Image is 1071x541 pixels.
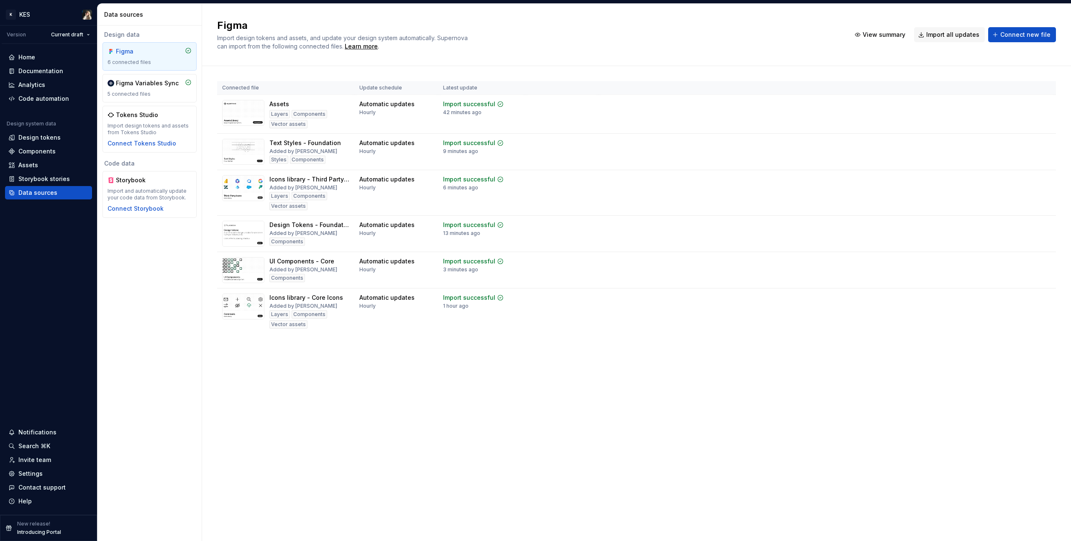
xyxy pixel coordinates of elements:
button: Connect new file [988,27,1056,42]
a: Components [5,145,92,158]
div: Vector assets [269,320,307,329]
span: . [343,43,379,50]
span: Current draft [51,31,83,38]
button: Help [5,495,92,508]
div: 5 connected files [108,91,192,97]
a: Documentation [5,64,92,78]
div: Import and automatically update your code data from Storybook. [108,188,192,201]
div: Added by [PERSON_NAME] [269,184,337,191]
div: Design Tokens - Foundation [269,221,349,229]
a: Data sources [5,186,92,199]
a: Analytics [5,78,92,92]
div: Hourly [359,303,376,309]
p: Introducing Portal [17,529,61,536]
div: Import successful [443,293,495,302]
th: Update schedule [354,81,438,95]
div: Hourly [359,230,376,237]
div: 13 minutes ago [443,230,480,237]
div: Tokens Studio [116,111,158,119]
div: Hourly [359,266,376,273]
div: Layers [269,192,290,200]
button: Contact support [5,481,92,494]
div: Import design tokens and assets from Tokens Studio [108,122,192,136]
button: KKESKatarzyna Tomżyńska [2,5,95,23]
div: Styles [269,156,288,164]
div: UI Components - Core [269,257,334,265]
div: 6 connected files [108,59,192,66]
div: Invite team [18,456,51,464]
div: Code data [102,159,197,168]
div: Automatic updates [359,221,415,229]
div: Components [292,192,327,200]
div: Notifications [18,428,56,436]
a: Figma6 connected files [102,42,197,71]
div: Import successful [443,257,495,265]
div: K [6,10,16,20]
div: KES [19,10,30,19]
div: Icons library - Third Party Icons [269,175,349,184]
img: Katarzyna Tomżyńska [82,10,92,20]
span: Import design tokens and assets, and update your design system automatically. Supernova can impor... [217,34,469,50]
div: 1 hour ago [443,303,469,309]
th: Connected file [217,81,354,95]
div: Connect Storybook [108,204,164,213]
div: Version [7,31,26,38]
h2: Figma [217,19,840,32]
div: Design tokens [18,133,61,142]
div: Hourly [359,148,376,155]
div: Icons library - Core Icons [269,293,343,302]
a: Figma Variables Sync5 connected files [102,74,197,102]
div: Components [292,310,327,319]
button: Current draft [47,29,94,41]
div: Components [290,156,325,164]
div: Added by [PERSON_NAME] [269,148,337,155]
div: Vector assets [269,120,307,128]
div: Contact support [18,483,66,492]
div: Code automation [18,94,69,103]
p: New release! [17,521,50,527]
div: Storybook stories [18,175,70,183]
a: Code automation [5,92,92,105]
span: Import all updates [926,31,979,39]
div: Assets [269,100,289,108]
div: Analytics [18,81,45,89]
div: 9 minutes ago [443,148,478,155]
div: Figma Variables Sync [116,79,179,87]
div: Components [18,147,56,156]
div: Design data [102,31,197,39]
a: Learn more [345,42,378,51]
a: Tokens StudioImport design tokens and assets from Tokens StudioConnect Tokens Studio [102,106,197,153]
div: Components [269,237,305,246]
button: Connect Tokens Studio [108,139,176,148]
div: Vector assets [269,202,307,210]
div: Import successful [443,100,495,108]
div: Automatic updates [359,175,415,184]
button: View summary [851,27,911,42]
div: Components [292,110,327,118]
div: Hourly [359,184,376,191]
div: Home [18,53,35,61]
div: Added by [PERSON_NAME] [269,303,337,309]
button: Import all updates [914,27,985,42]
div: Data sources [18,189,57,197]
div: Storybook [116,176,156,184]
a: Settings [5,467,92,480]
a: Invite team [5,453,92,467]
th: Latest update [438,81,525,95]
button: Notifications [5,426,92,439]
div: Layers [269,310,290,319]
div: Import successful [443,221,495,229]
div: Import successful [443,175,495,184]
div: Added by [PERSON_NAME] [269,266,337,273]
div: Automatic updates [359,100,415,108]
div: Text Styles - Foundation [269,139,341,147]
div: Import successful [443,139,495,147]
button: Search ⌘K [5,439,92,453]
div: Figma [116,47,156,56]
a: Storybook stories [5,172,92,186]
a: Home [5,51,92,64]
div: Settings [18,470,43,478]
a: Assets [5,158,92,172]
